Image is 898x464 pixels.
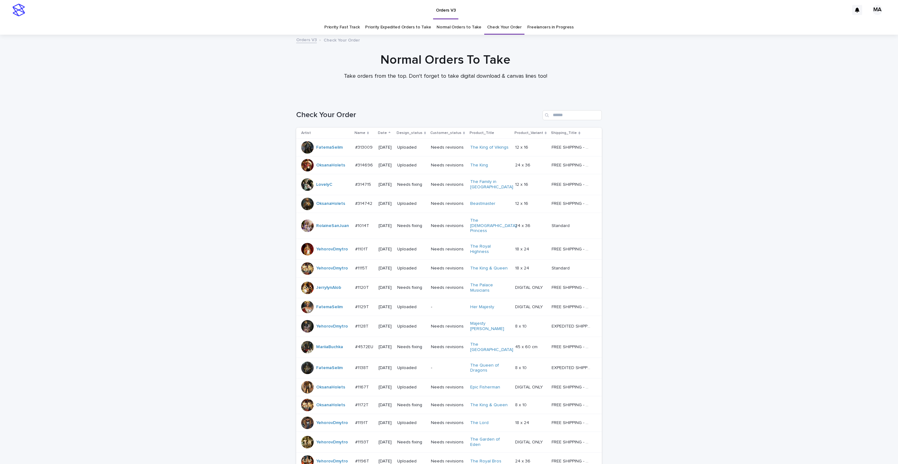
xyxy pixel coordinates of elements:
p: Standard [552,264,571,271]
tr: YehorovDmytro #1115T#1115T [DATE]UploadedNeeds revisionsThe King & Queen 18 x 2418 x 24 StandardS... [296,259,602,277]
p: FREE SHIPPING - preview in 1-2 business days, after your approval delivery will take 5-10 b.d. [552,419,592,426]
p: [DATE] [379,440,392,445]
p: FREE SHIPPING - preview in 1-2 business days, after your approval delivery will take 5-10 b.d. [552,200,592,206]
p: [DATE] [379,420,392,426]
a: The Queen of Dragons [470,363,509,373]
p: [DATE] [379,247,392,252]
p: [DATE] [379,266,392,271]
tr: FatemaSelim #1138T#1138T [DATE]Uploaded-The Queen of Dragons 8 x 108 x 10 EXPEDITED SHIPPING - pr... [296,358,602,378]
a: LovelyC [316,182,332,187]
tr: YehorovDmytro #1193T#1193T [DATE]Needs fixingNeeds revisionsThe Garden of Eden DIGITAL ONLYDIGITA... [296,432,602,453]
p: Uploaded [397,163,426,168]
p: Date [378,130,387,136]
p: Needs fixing [397,223,426,229]
h1: Check Your Order [296,111,540,120]
p: [DATE] [379,324,392,329]
div: Search [543,110,602,120]
a: The [DEMOGRAPHIC_DATA] Princess [470,218,517,234]
p: #1196T [355,457,370,464]
p: FREE SHIPPING - preview in 1-2 business days, after your approval delivery will take 5-10 busines... [552,343,592,350]
a: OksanaHolets [316,402,345,408]
p: 12 x 16 [515,200,529,206]
p: 18 x 24 [515,264,530,271]
p: Standard [552,222,571,229]
p: Product_Variant [514,130,543,136]
a: The Palace Musicians [470,283,509,293]
p: 18 x 24 [515,419,530,426]
p: 24 x 36 [515,457,532,464]
p: #314715 [355,181,372,187]
p: Needs revisions [431,247,465,252]
p: Customer_status [430,130,461,136]
p: Uploaded [397,385,426,390]
p: Needs revisions [431,223,465,229]
a: Orders V3 [296,36,317,43]
a: The King & Queen [470,266,508,271]
p: [DATE] [379,182,392,187]
a: Epic Fisherman [470,385,500,390]
p: Needs fixing [397,402,426,408]
a: YehorovDmytro [316,247,348,252]
p: #314742 [355,200,374,206]
tr: FatemaSelim #313009#313009 [DATE]UploadedNeeds revisionsThe King of Vikings 12 x 1612 x 16 FREE S... [296,139,602,156]
p: Uploaded [397,420,426,426]
tr: YehorovDmytro #1191T#1191T [DATE]UploadedNeeds revisionsThe Lord 18 x 2418 x 24 FREE SHIPPING - p... [296,414,602,432]
p: Uploaded [397,201,426,206]
p: Artist [301,130,311,136]
p: FREE SHIPPING - preview in 1-2 business days, after your approval delivery will take 5-10 b.d. [552,245,592,252]
p: Needs revisions [431,201,465,206]
p: #1193T [355,438,370,445]
img: stacker-logo-s-only.png [12,4,25,16]
p: DIGITAL ONLY [515,383,544,390]
a: The King & Queen [470,402,508,408]
p: #1172T [355,401,370,408]
p: [DATE] [379,163,392,168]
a: Priority Expedited Orders to Take [365,20,431,35]
p: [DATE] [379,145,392,150]
a: The [GEOGRAPHIC_DATA] [470,342,513,353]
p: [DATE] [379,304,392,310]
a: Check Your Order [487,20,522,35]
tr: YehorovDmytro #1128T#1128T [DATE]UploadedNeeds revisionsMajesty [PERSON_NAME] 8 x 108 x 10 EXPEDI... [296,316,602,337]
a: Majesty [PERSON_NAME] [470,321,509,332]
p: 45 x 60 cm [515,343,539,350]
p: Product_Title [470,130,494,136]
p: Needs fixing [397,182,426,187]
a: Freelancers in Progress [527,20,574,35]
a: OksanaHolets [316,201,345,206]
p: Needs revisions [431,385,465,390]
a: Her Majesty [470,304,494,310]
p: #1138T [355,364,370,371]
p: Uploaded [397,247,426,252]
p: [DATE] [379,201,392,206]
p: #314696 [355,161,374,168]
p: - [431,365,465,371]
tr: OksanaHolets #1167T#1167T [DATE]UploadedNeeds revisionsEpic Fisherman DIGITAL ONLYDIGITAL ONLY FR... [296,378,602,396]
a: FatemaSelim [316,304,343,310]
a: The Garden of Eden [470,437,509,447]
p: FREE SHIPPING - preview in 1-2 business days, after your approval delivery will take 5-10 b.d. [552,401,592,408]
p: #4572EU [355,343,374,350]
p: Design_status [397,130,422,136]
a: YehorovDmytro [316,440,348,445]
p: Uploaded [397,266,426,271]
a: FatemaSelim [316,365,343,371]
p: DIGITAL ONLY [515,438,544,445]
tr: YehorovDmytro #1101T#1101T [DATE]UploadedNeeds revisionsThe Royal Highness 18 x 2418 x 24 FREE SH... [296,239,602,260]
a: MariiaBuchka [316,344,343,350]
a: JerrylynAlob [316,285,341,290]
a: The King of Vikings [470,145,509,150]
p: 8 x 10 [515,364,528,371]
p: EXPEDITED SHIPPING - preview in 1 business day; delivery up to 5 business days after your approval. [552,364,592,371]
p: Uploaded [397,145,426,150]
p: FREE SHIPPING - preview in 1-2 business days, after your approval delivery will take 5-10 b.d. [552,161,592,168]
p: #1191T [355,419,369,426]
p: - [431,304,465,310]
p: DIGITAL ONLY [515,303,544,310]
a: RolaineSanJuan [316,223,349,229]
p: DIGITAL ONLY [515,284,544,290]
p: 18 x 24 [515,245,530,252]
a: The King [470,163,488,168]
div: MA [872,5,882,15]
a: Normal Orders to Take [437,20,481,35]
